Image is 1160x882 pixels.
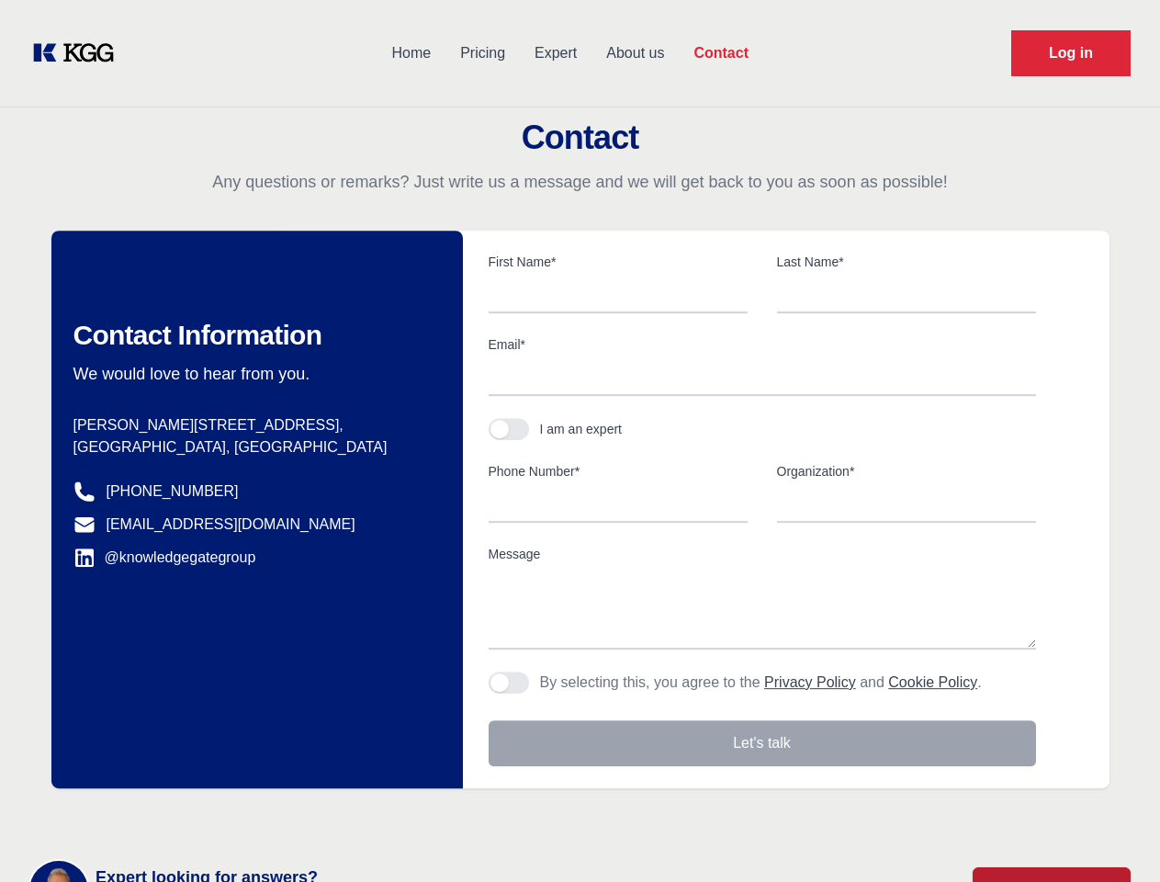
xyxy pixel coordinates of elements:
a: Contact [679,29,763,77]
a: Request Demo [1011,30,1131,76]
p: [GEOGRAPHIC_DATA], [GEOGRAPHIC_DATA] [73,436,434,458]
p: We would love to hear from you. [73,363,434,385]
h2: Contact Information [73,319,434,352]
label: Email* [489,335,1036,354]
label: Last Name* [777,253,1036,271]
p: Any questions or remarks? Just write us a message and we will get back to you as soon as possible! [22,171,1138,193]
a: Home [377,29,445,77]
p: By selecting this, you agree to the and . [540,672,982,694]
a: [EMAIL_ADDRESS][DOMAIN_NAME] [107,514,355,536]
a: KOL Knowledge Platform: Talk to Key External Experts (KEE) [29,39,129,68]
a: @knowledgegategroup [73,547,256,569]
a: [PHONE_NUMBER] [107,481,239,503]
a: Cookie Policy [888,674,977,690]
a: Expert [520,29,591,77]
p: [PERSON_NAME][STREET_ADDRESS], [73,414,434,436]
div: I am an expert [540,420,623,438]
a: Privacy Policy [764,674,856,690]
a: Pricing [445,29,520,77]
h2: Contact [22,119,1138,156]
iframe: Chat Widget [1068,794,1160,882]
a: About us [591,29,679,77]
label: First Name* [489,253,748,271]
label: Phone Number* [489,462,748,481]
label: Message [489,545,1036,563]
button: Let's talk [489,720,1036,766]
label: Organization* [777,462,1036,481]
